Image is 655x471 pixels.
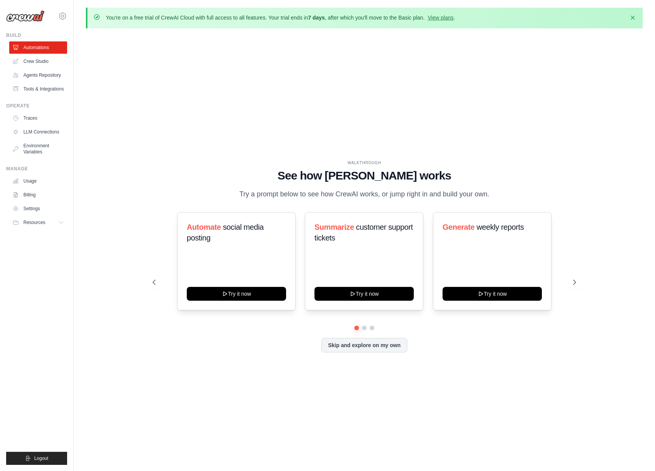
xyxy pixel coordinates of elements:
div: Build [6,32,67,38]
span: Resources [23,219,45,226]
a: Environment Variables [9,140,67,158]
strong: 7 days [308,15,325,21]
div: WALKTHROUGH [153,160,576,166]
span: Logout [34,455,48,461]
div: Manage [6,166,67,172]
a: Billing [9,189,67,201]
div: Operate [6,103,67,109]
span: weekly reports [476,223,523,231]
a: LLM Connections [9,126,67,138]
p: You're on a free trial of CrewAI Cloud with full access to all features. Your trial ends in , aft... [106,14,455,21]
button: Try it now [314,287,414,301]
a: Crew Studio [9,55,67,68]
a: Agents Repository [9,69,67,81]
a: Tools & Integrations [9,83,67,95]
a: Usage [9,175,67,187]
h1: See how [PERSON_NAME] works [153,169,576,183]
a: View plans [428,15,453,21]
button: Logout [6,452,67,465]
a: Traces [9,112,67,124]
span: Generate [443,223,475,231]
p: Try a prompt below to see how CrewAI works, or jump right in and build your own. [235,189,493,200]
a: Settings [9,203,67,215]
button: Try it now [187,287,286,301]
span: social media posting [187,223,264,242]
span: customer support tickets [314,223,413,242]
a: Automations [9,41,67,54]
button: Skip and explore on my own [321,338,407,352]
button: Resources [9,216,67,229]
button: Try it now [443,287,542,301]
span: Automate [187,223,221,231]
span: Summarize [314,223,354,231]
img: Logo [6,10,44,22]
